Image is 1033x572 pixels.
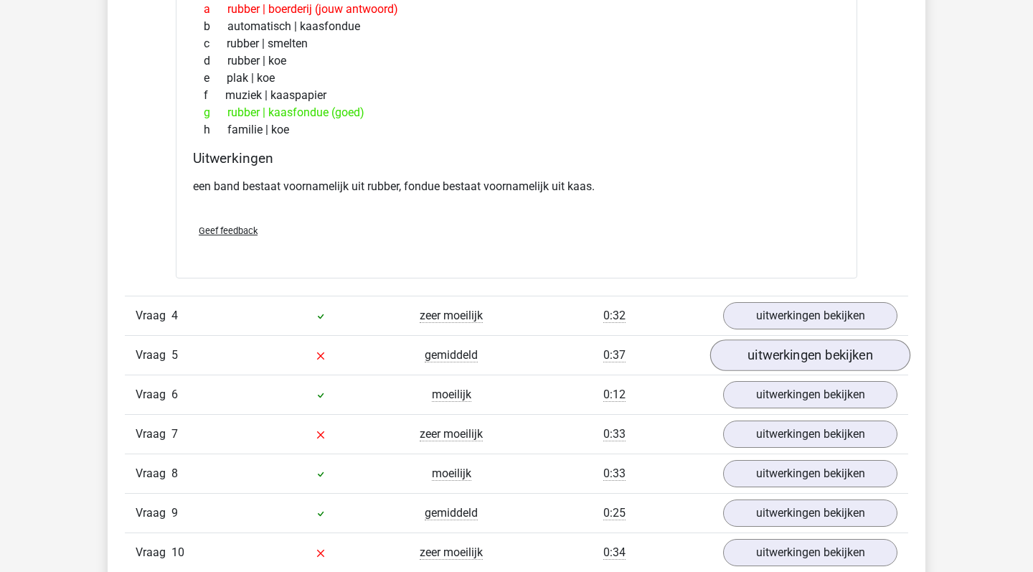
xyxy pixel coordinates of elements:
[723,302,897,329] a: uitwerkingen bekijken
[723,539,897,566] a: uitwerkingen bekijken
[136,544,171,561] span: Vraag
[193,87,840,104] div: muziek | kaaspapier
[136,505,171,522] span: Vraag
[432,466,471,481] span: moeilijk
[204,121,227,139] span: h
[603,348,626,362] span: 0:37
[603,466,626,481] span: 0:33
[171,545,184,559] span: 10
[193,18,840,35] div: automatisch | kaasfondue
[171,427,178,441] span: 7
[136,386,171,403] span: Vraag
[204,52,227,70] span: d
[171,309,178,322] span: 4
[193,121,840,139] div: familie | koe
[723,460,897,487] a: uitwerkingen bekijken
[420,427,483,441] span: zeer moeilijk
[710,339,910,371] a: uitwerkingen bekijken
[603,388,626,402] span: 0:12
[171,388,178,401] span: 6
[199,225,258,236] span: Geef feedback
[193,178,840,195] p: een band bestaat voornamelijk uit rubber, fondue bestaat voornamelijk uit kaas.
[420,309,483,323] span: zeer moeilijk
[204,87,225,104] span: f
[204,35,227,52] span: c
[171,466,178,480] span: 8
[603,545,626,560] span: 0:34
[603,506,626,520] span: 0:25
[204,18,227,35] span: b
[204,70,227,87] span: e
[603,309,626,323] span: 0:32
[193,52,840,70] div: rubber | koe
[432,388,471,402] span: moeilijk
[193,1,840,18] div: rubber | boerderij (jouw antwoord)
[171,506,178,520] span: 9
[420,545,483,560] span: zeer moeilijk
[136,347,171,364] span: Vraag
[723,381,897,408] a: uitwerkingen bekijken
[193,150,840,167] h4: Uitwerkingen
[136,426,171,443] span: Vraag
[193,35,840,52] div: rubber | smelten
[204,104,227,121] span: g
[193,104,840,121] div: rubber | kaasfondue (goed)
[723,500,897,527] a: uitwerkingen bekijken
[136,307,171,324] span: Vraag
[425,506,478,520] span: gemiddeld
[171,348,178,362] span: 5
[136,465,171,482] span: Vraag
[425,348,478,362] span: gemiddeld
[193,70,840,87] div: plak | koe
[603,427,626,441] span: 0:33
[723,421,897,448] a: uitwerkingen bekijken
[204,1,227,18] span: a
